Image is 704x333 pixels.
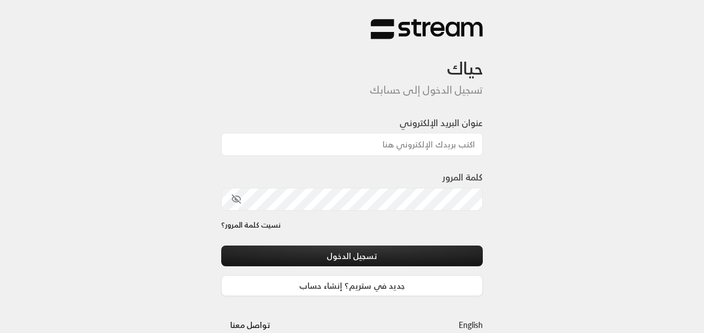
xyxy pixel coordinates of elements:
[221,246,483,266] button: تسجيل الدخول
[221,84,483,96] h5: تسجيل الدخول إلى حسابك
[399,116,483,129] label: عنوان البريد الإلكتروني
[221,275,483,296] a: جديد في ستريم؟ إنشاء حساب
[371,18,483,40] img: Stream Logo
[221,220,281,231] a: نسيت كلمة المرور؟
[221,133,483,156] input: اكتب بريدك الإلكتروني هنا
[221,40,483,78] h3: حياك
[221,318,280,332] a: تواصل معنا
[227,189,246,209] button: toggle password visibility
[442,170,483,184] label: كلمة المرور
